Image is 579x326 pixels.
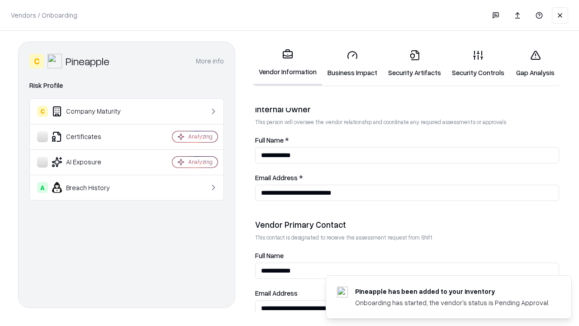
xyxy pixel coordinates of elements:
div: Pineapple [66,54,109,68]
div: Pineapple has been added to your inventory [355,287,550,296]
div: Company Maturity [37,106,145,117]
div: Onboarding has started, the vendor's status is Pending Approval. [355,298,550,307]
label: Email Address * [255,174,559,181]
label: Full Name * [255,137,559,144]
button: More info [196,53,224,69]
p: This contact is designated to receive the assessment request from Shift [255,234,559,241]
img: Pineapple [47,54,62,68]
div: Risk Profile [29,80,224,91]
div: Certificates [37,131,145,142]
div: Analyzing [188,133,213,140]
div: Internal Owner [255,104,559,115]
a: Security Artifacts [383,43,446,85]
label: Email Address [255,290,559,297]
div: Analyzing [188,158,213,166]
div: Vendor Primary Contact [255,219,559,230]
label: Full Name [255,252,559,259]
img: pineappleenergy.com [337,287,348,297]
a: Gap Analysis [510,43,561,85]
a: Business Impact [322,43,383,85]
a: Security Controls [446,43,510,85]
div: C [37,106,48,117]
div: A [37,182,48,193]
p: Vendors / Onboarding [11,10,77,20]
p: This person will oversee the vendor relationship and coordinate any required assessments or appro... [255,118,559,126]
div: C [29,54,44,68]
div: Breach History [37,182,145,193]
a: Vendor Information [253,42,322,86]
div: AI Exposure [37,157,145,168]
